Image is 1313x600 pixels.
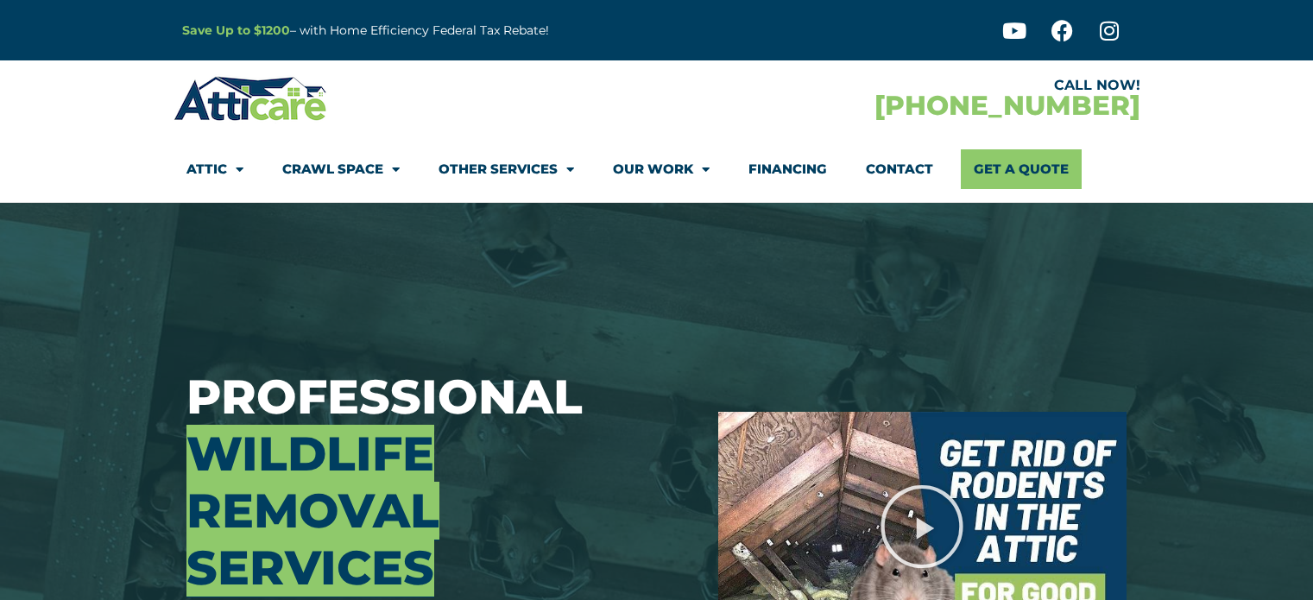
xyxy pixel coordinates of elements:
[182,22,290,38] a: Save Up to $1200
[186,149,243,189] a: Attic
[182,21,742,41] p: – with Home Efficiency Federal Tax Rebate!
[748,149,827,189] a: Financing
[879,483,965,570] div: Play Video
[186,425,439,597] span: Wildlife Removal Services
[961,149,1082,189] a: Get A Quote
[657,79,1140,92] div: CALL NOW!
[866,149,933,189] a: Contact
[613,149,710,189] a: Our Work
[282,149,400,189] a: Crawl Space
[439,149,574,189] a: Other Services
[186,369,692,597] h3: Professional
[186,149,1127,189] nav: Menu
